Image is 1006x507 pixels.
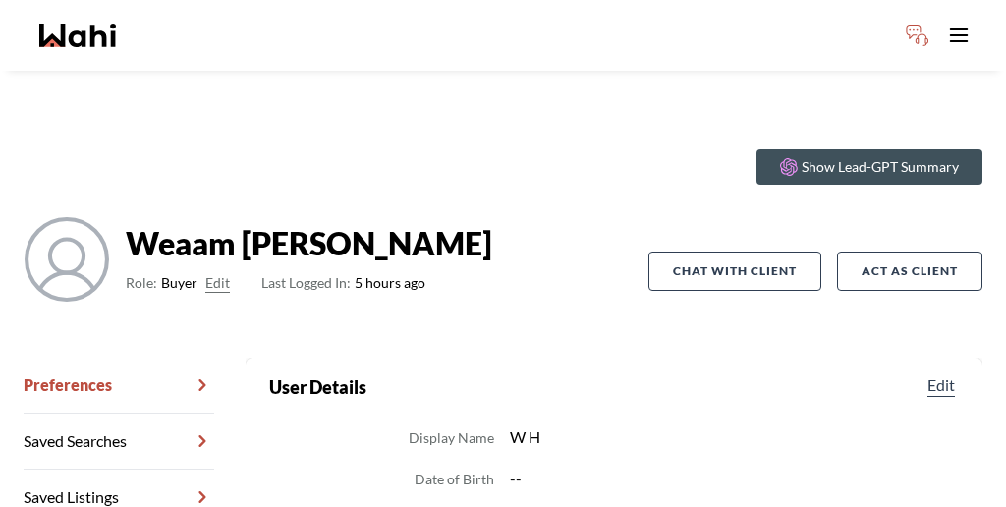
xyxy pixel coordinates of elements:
[923,373,959,397] button: Edit
[126,224,492,263] strong: Weaam [PERSON_NAME]
[802,157,959,177] p: Show Lead-GPT Summary
[510,424,959,450] dd: W H
[205,271,230,295] button: Edit
[837,252,982,291] button: Act as Client
[24,414,214,470] a: Saved Searches
[24,358,214,414] a: Preferences
[261,271,425,295] span: 5 hours ago
[161,271,197,295] span: Buyer
[126,271,157,295] span: Role:
[415,468,494,491] dt: Date of Birth
[39,24,116,47] a: Wahi homepage
[648,252,821,291] button: Chat with client
[756,149,982,185] button: Show Lead-GPT Summary
[261,274,351,291] span: Last Logged In:
[939,16,978,55] button: Toggle open navigation menu
[269,373,366,401] h2: User Details
[409,426,494,450] dt: Display Name
[510,466,959,491] dd: --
